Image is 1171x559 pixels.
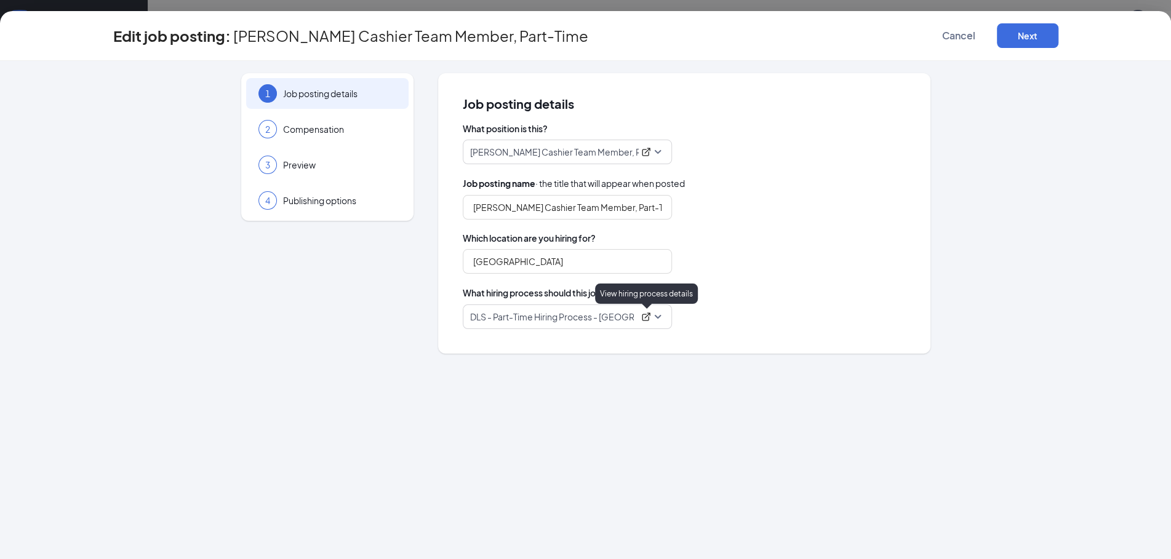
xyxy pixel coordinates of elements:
span: Job posting details [283,87,396,100]
h3: Edit job posting: [113,25,231,46]
span: 2 [265,123,270,135]
p: DLS - Part-Time Hiring Process - [GEOGRAPHIC_DATA] [470,311,634,323]
span: 1 [265,87,270,100]
button: Next [997,23,1058,48]
span: Preview [283,159,396,171]
span: What position is this? [463,122,906,135]
span: Compensation [283,123,396,135]
svg: ExternalLink [641,147,651,157]
span: · the title that will appear when posted [463,176,685,190]
span: [PERSON_NAME] Cashier Team Member, Part-Time [233,30,588,42]
div: Culver's Cashier Team Member, Part-Time [470,146,653,158]
div: View hiring process details [595,283,698,304]
span: Which location are you hiring for? [463,232,906,244]
span: What hiring process should this job posting follow? [463,286,666,299]
span: 4 [265,194,270,207]
p: [PERSON_NAME] Cashier Team Member, Part-Time [470,146,639,158]
span: Job posting details [463,98,906,110]
span: 3 [265,159,270,171]
b: Job posting name [463,178,535,189]
div: DLS - Part-Time Hiring Process - Owensboro [470,311,653,323]
svg: ExternalLink [641,312,651,322]
button: Cancel [928,23,989,48]
span: Publishing options [283,194,396,207]
span: Cancel [942,30,975,42]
